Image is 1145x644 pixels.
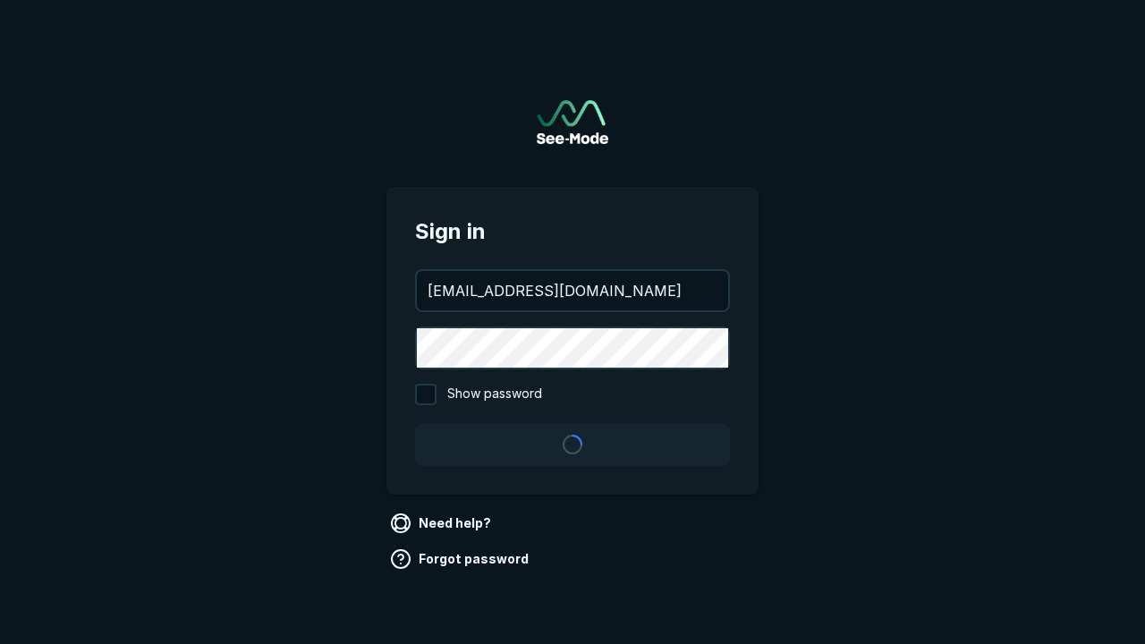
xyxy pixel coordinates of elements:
img: See-Mode Logo [537,100,608,144]
input: your@email.com [417,271,728,310]
span: Show password [447,384,542,405]
a: Need help? [386,509,498,538]
a: Go to sign in [537,100,608,144]
span: Sign in [415,216,730,248]
a: Forgot password [386,545,536,573]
